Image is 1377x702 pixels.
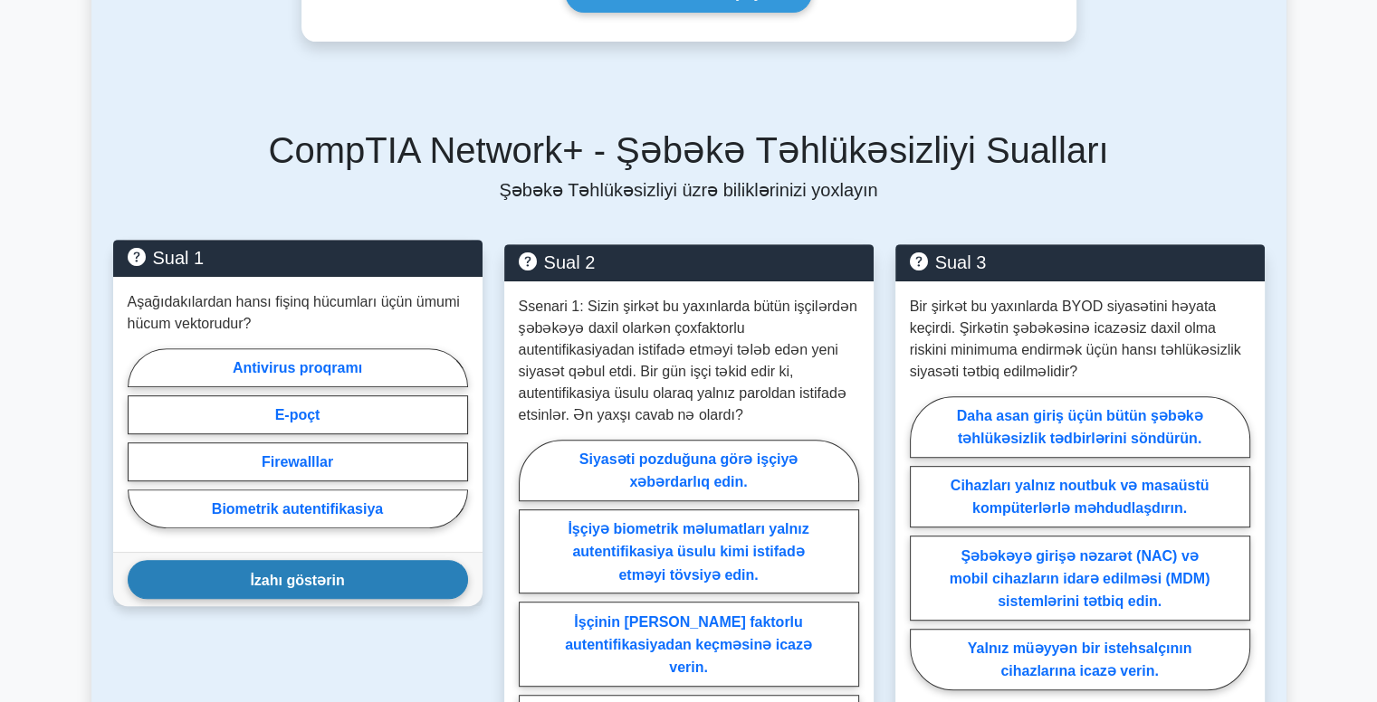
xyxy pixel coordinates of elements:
[269,130,1109,170] font: CompTIA Network+ - Şəbəkə Təhlükəsizliyi Sualları
[262,454,333,470] font: Firewalllar
[519,299,857,422] font: Ssenari 1: Sizin şirkət bu yaxınlarda bütün işçilərdən şəbəkəyə daxil olarkən çoxfaktorlu autenti...
[935,252,987,272] font: Sual 3
[275,407,320,422] font: E-poçt
[957,408,1203,446] font: Daha asan giriş üçün bütün şəbəkə təhlükəsizlik tədbirlərini söndürün.
[968,640,1192,678] font: Yalnız müəyyən bir istehsalçının cihazlarına icazə verin.
[579,451,798,489] font: Siyasəti pozduğuna görə işçiyə xəbərdarlıq edin.
[910,299,1241,379] font: Bir şirkət bu yaxınlarda BYOD siyasətini həyata keçirdi. Şirkətin şəbəkəsinə icazəsiz daxil olma ...
[153,248,205,268] font: Sual 1
[565,613,812,674] font: İşçinin [PERSON_NAME] faktorlu autentifikasiyadan keçməsinə icazə verin.
[499,180,877,200] font: Şəbəkə Təhlükəsizliyi üzrə biliklərinizi yoxlayın
[544,252,596,272] font: Sual 2
[212,501,383,517] font: Biometrik autentifikasiya
[128,560,468,599] button: İzahı göstərin
[568,521,808,582] font: İşçiyə biometrik məlumatları yalnız autentifikasiya üsulu kimi istifadə etməyi tövsiyə edin.
[250,572,344,587] font: İzahı göstərin
[950,547,1210,608] font: Şəbəkəyə girişə nəzarət (NAC) və mobil cihazların idarə edilməsi (MDM) sistemlərini tətbiq edin.
[128,294,460,331] font: Aşağıdakılardan hansı fişinq hücumları üçün ümumi hücum vektorudur?
[233,360,362,375] font: Antivirus proqramı
[951,478,1210,516] font: Cihazları yalnız noutbuk və masaüstü kompüterlərlə məhdudlaşdırın.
